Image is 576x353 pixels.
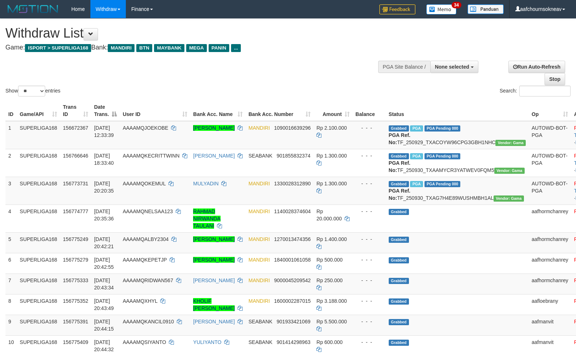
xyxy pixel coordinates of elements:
a: RAHMAD NIRWANDA TAULANI [193,208,220,229]
td: 2 [5,149,17,177]
th: Date Trans.: activate to sort column descending [91,100,120,121]
th: Op: activate to sort column ascending [529,100,571,121]
b: PGA Ref. No: [389,188,410,201]
td: SUPERLIGA168 [17,253,60,274]
td: 8 [5,294,17,315]
a: Run Auto-Refresh [508,61,565,73]
div: PGA Site Balance / [378,61,430,73]
span: MANDIRI [248,236,270,242]
td: 1 [5,121,17,149]
a: MULYADIN [193,181,218,186]
span: Copy 901933421069 to clipboard [277,319,310,324]
th: Amount: activate to sort column ascending [313,100,353,121]
span: Grabbed [389,181,409,187]
span: 156774777 [63,208,88,214]
th: ID [5,100,17,121]
span: 156775409 [63,339,88,345]
span: PGA Pending [424,125,461,132]
span: ... [231,44,241,52]
span: [DATE] 12:33:39 [94,125,114,138]
span: Copy 1090016639296 to clipboard [274,125,311,131]
td: SUPERLIGA168 [17,315,60,335]
span: 156775333 [63,277,88,283]
input: Search: [519,86,571,96]
td: SUPERLIGA168 [17,205,60,232]
a: KHOLIF [PERSON_NAME] [193,298,235,311]
span: MANDIRI [108,44,135,52]
span: Grabbed [389,278,409,284]
td: TF_250930_TXAAMYCR3YATWEV0FQM5 [386,149,529,177]
span: 34 [452,2,461,8]
span: Marked by aafheankoy [410,153,423,159]
span: SEABANK [248,153,272,159]
td: SUPERLIGA168 [17,294,60,315]
span: PANIN [209,44,229,52]
a: [PERSON_NAME] [193,319,235,324]
th: Bank Acc. Name: activate to sort column ascending [190,100,246,121]
span: Grabbed [389,298,409,305]
a: [PERSON_NAME] [193,257,235,263]
td: aafmanvit [529,315,571,335]
td: aafhormchanrey [529,205,571,232]
span: AAAAMQNELSAA123 [123,208,173,214]
span: 156672367 [63,125,88,131]
span: Rp 3.188.000 [316,298,347,304]
span: 156773731 [63,181,88,186]
span: SEABANK [248,339,272,345]
span: Rp 5.500.000 [316,319,347,324]
label: Search: [500,86,571,96]
span: Rp 500.000 [316,257,342,263]
span: MANDIRI [248,208,270,214]
span: MEGA [186,44,207,52]
span: MANDIRI [248,277,270,283]
td: AUTOWD-BOT-PGA [529,149,571,177]
td: aafhormchanrey [529,274,571,294]
span: Marked by aafsengchandara [410,181,423,187]
div: - - - [355,318,383,325]
span: AAAAMQOKEMUL [123,181,166,186]
span: ISPORT > SUPERLIGA168 [25,44,91,52]
span: [DATE] 20:42:21 [94,236,114,249]
span: 156775391 [63,319,88,324]
span: Copy 1330028312890 to clipboard [274,181,311,186]
th: Balance [353,100,386,121]
span: Copy 901414298963 to clipboard [277,339,310,345]
a: Stop [545,73,565,85]
th: Status [386,100,529,121]
span: Vendor URL: https://trx31.1velocity.biz [494,168,525,174]
span: Copy 9000045209542 to clipboard [274,277,311,283]
span: Copy 901855832374 to clipboard [277,153,310,159]
span: Rp 1.400.000 [316,236,347,242]
a: [PERSON_NAME] [193,153,235,159]
a: [PERSON_NAME] [193,236,235,242]
td: SUPERLIGA168 [17,149,60,177]
span: [DATE] 20:43:34 [94,277,114,290]
img: Button%20Memo.svg [426,4,457,14]
a: [PERSON_NAME] [193,277,235,283]
span: 156775249 [63,236,88,242]
span: SEABANK [248,319,272,324]
span: [DATE] 20:35:36 [94,208,114,221]
span: AAAAMQXHYL [123,298,157,304]
td: AUTOWD-BOT-PGA [529,177,571,205]
div: - - - [355,277,383,284]
span: AAAAMQALBY2304 [123,236,168,242]
div: - - - [355,208,383,215]
span: BTN [136,44,152,52]
span: PGA Pending [424,153,461,159]
span: Rp 1.300.000 [316,153,347,159]
select: Showentries [18,86,45,96]
span: Vendor URL: https://trx31.1velocity.biz [494,195,524,202]
b: PGA Ref. No: [389,160,410,173]
td: aafhormchanrey [529,253,571,274]
span: [DATE] 20:20:35 [94,181,114,194]
span: Copy 1270013474356 to clipboard [274,236,311,242]
td: 9 [5,315,17,335]
span: Grabbed [389,340,409,346]
h4: Game: Bank: [5,44,377,51]
img: MOTION_logo.png [5,4,60,14]
span: 156766646 [63,153,88,159]
span: Grabbed [389,125,409,132]
span: Grabbed [389,257,409,263]
div: - - - [355,236,383,243]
